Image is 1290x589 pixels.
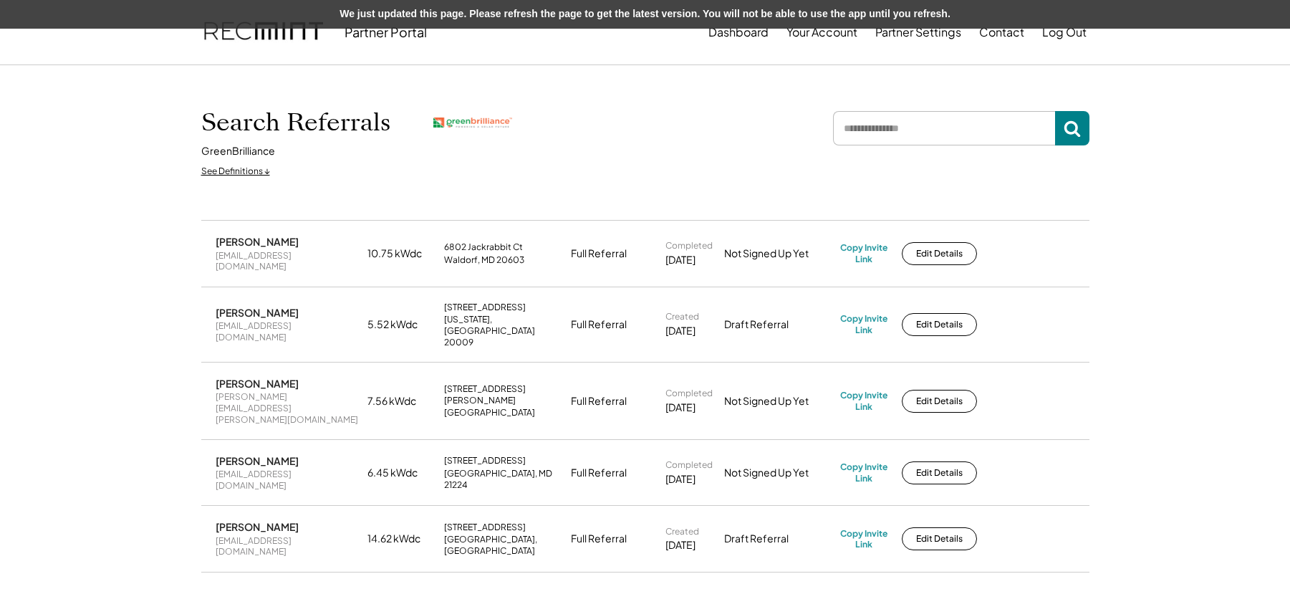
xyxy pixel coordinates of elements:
[665,526,699,537] div: Created
[444,314,562,348] div: [US_STATE], [GEOGRAPHIC_DATA] 20009
[444,254,524,266] div: Waldorf, MD 20603
[840,461,887,484] div: Copy Invite Link
[367,394,435,408] div: 7.56 kWdc
[840,390,887,412] div: Copy Invite Link
[724,466,832,480] div: Not Signed Up Yet
[875,18,961,47] button: Partner Settings
[571,394,627,408] div: Full Referral
[216,535,359,557] div: [EMAIL_ADDRESS][DOMAIN_NAME]
[216,469,359,491] div: [EMAIL_ADDRESS][DOMAIN_NAME]
[902,461,977,484] button: Edit Details
[201,144,275,158] div: GreenBrilliance
[345,24,427,40] div: Partner Portal
[444,407,535,418] div: [GEOGRAPHIC_DATA]
[216,306,299,319] div: [PERSON_NAME]
[444,455,526,466] div: [STREET_ADDRESS]
[216,250,359,272] div: [EMAIL_ADDRESS][DOMAIN_NAME]
[665,401,695,415] div: [DATE]
[201,166,270,178] div: See Definitions ↓
[840,313,887,335] div: Copy Invite Link
[665,459,713,471] div: Completed
[665,538,695,552] div: [DATE]
[665,311,699,322] div: Created
[979,18,1024,47] button: Contact
[724,532,832,546] div: Draft Referral
[665,240,713,252] div: Completed
[724,317,832,332] div: Draft Referral
[201,107,390,138] h1: Search Referrals
[571,317,627,332] div: Full Referral
[840,528,887,550] div: Copy Invite Link
[571,246,627,261] div: Full Referral
[367,317,435,332] div: 5.52 kWdc
[444,468,562,490] div: [GEOGRAPHIC_DATA], MD 21224
[367,532,435,546] div: 14.62 kWdc
[902,242,977,265] button: Edit Details
[1042,18,1087,47] button: Log Out
[444,522,526,533] div: [STREET_ADDRESS]
[724,246,832,261] div: Not Signed Up Yet
[367,246,435,261] div: 10.75 kWdc
[216,377,299,390] div: [PERSON_NAME]
[216,520,299,533] div: [PERSON_NAME]
[216,320,359,343] div: [EMAIL_ADDRESS][DOMAIN_NAME]
[444,534,562,556] div: [GEOGRAPHIC_DATA], [GEOGRAPHIC_DATA]
[433,118,512,128] img: greenbrilliance.png
[444,383,562,406] div: [STREET_ADDRESS][PERSON_NAME]
[571,466,627,480] div: Full Referral
[665,472,695,487] div: [DATE]
[708,18,769,47] button: Dashboard
[216,235,299,248] div: [PERSON_NAME]
[902,527,977,550] button: Edit Details
[786,18,857,47] button: Your Account
[444,241,523,253] div: 6802 Jackrabbit Ct
[724,394,832,408] div: Not Signed Up Yet
[444,302,526,313] div: [STREET_ADDRESS]
[902,313,977,336] button: Edit Details
[216,454,299,467] div: [PERSON_NAME]
[367,466,435,480] div: 6.45 kWdc
[840,242,887,264] div: Copy Invite Link
[665,388,713,399] div: Completed
[665,324,695,338] div: [DATE]
[216,391,359,425] div: [PERSON_NAME][EMAIL_ADDRESS][PERSON_NAME][DOMAIN_NAME]
[571,532,627,546] div: Full Referral
[204,8,323,57] img: recmint-logotype%403x.png
[665,253,695,267] div: [DATE]
[902,390,977,413] button: Edit Details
